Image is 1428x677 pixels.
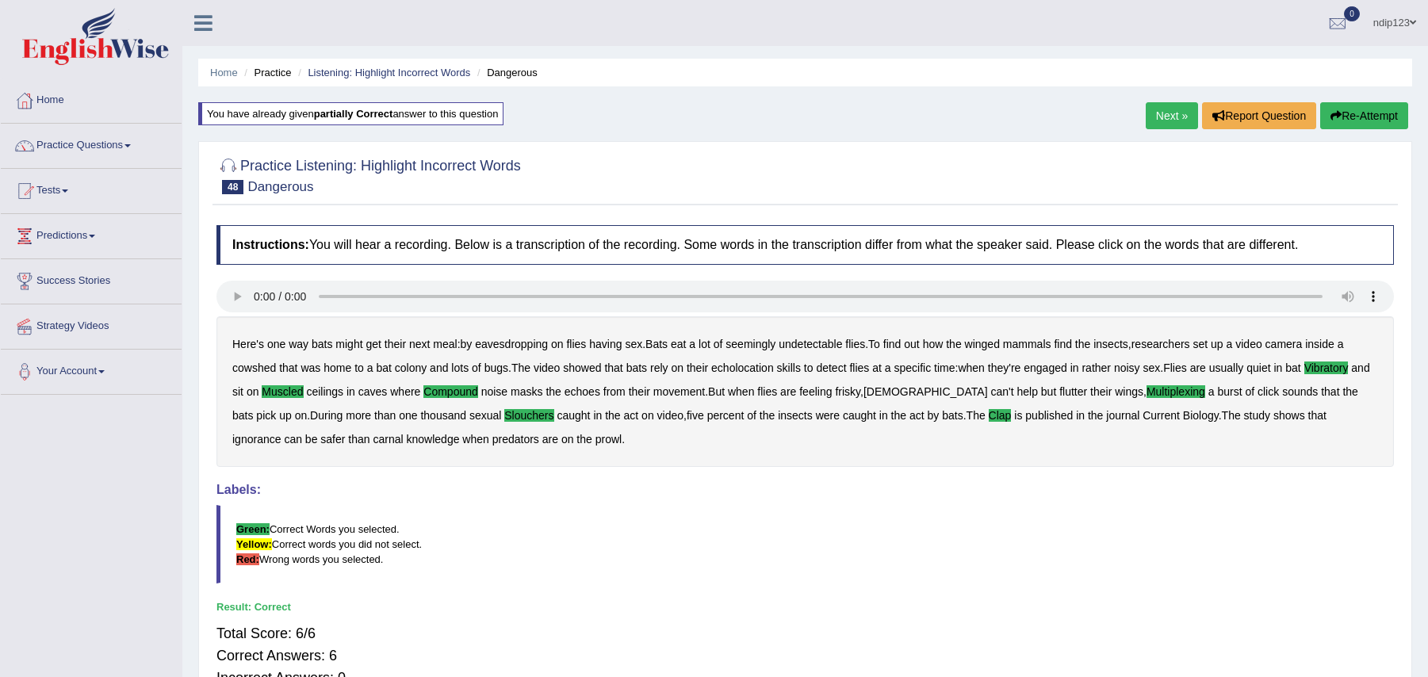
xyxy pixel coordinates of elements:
[232,361,276,374] b: cowshed
[1,214,182,254] a: Predictions
[780,385,796,398] b: are
[232,409,253,422] b: bats
[1193,338,1208,350] b: set
[990,385,1013,398] b: can't
[1227,338,1233,350] b: a
[320,433,345,446] b: safer
[1016,385,1037,398] b: help
[1041,385,1056,398] b: but
[1183,409,1219,422] b: Biology
[1217,385,1242,398] b: burst
[1082,361,1111,374] b: rather
[216,225,1394,265] h4: You will hear a recording. Below is a transcription of the recording. Some words in the transcrip...
[563,361,601,374] b: showed
[1211,338,1223,350] b: up
[461,338,473,350] b: by
[232,338,264,350] b: Here's
[1143,409,1180,422] b: Current
[707,409,745,422] b: percent
[420,409,466,422] b: thousand
[366,338,381,350] b: get
[653,385,705,398] b: movement
[358,385,388,398] b: caves
[279,361,297,374] b: that
[1282,385,1318,398] b: sounds
[604,361,622,374] b: that
[1321,385,1339,398] b: that
[1014,409,1022,422] b: is
[1024,361,1067,374] b: engaged
[1106,409,1139,422] b: journal
[511,385,542,398] b: masks
[760,409,775,422] b: the
[310,409,343,422] b: During
[409,338,430,350] b: next
[1143,361,1161,374] b: sex
[708,385,725,398] b: But
[699,338,710,350] b: lot
[923,338,944,350] b: how
[1246,361,1270,374] b: quiet
[1114,361,1140,374] b: noisy
[423,385,478,398] b: compound
[546,385,561,398] b: the
[1,304,182,344] a: Strategy Videos
[747,409,756,422] b: of
[641,409,654,422] b: on
[314,108,393,120] b: partially correct
[385,338,406,350] b: their
[816,409,840,422] b: were
[473,65,538,80] li: Dangerous
[958,361,984,374] b: when
[605,409,620,422] b: the
[1,259,182,299] a: Success Stories
[595,433,622,446] b: prowl
[534,361,560,374] b: video
[872,361,882,374] b: at
[305,433,318,446] b: be
[451,361,469,374] b: lots
[1131,338,1190,350] b: researchers
[256,409,276,422] b: pick
[511,361,530,374] b: The
[711,361,774,374] b: echolocation
[1351,361,1369,374] b: and
[472,361,481,374] b: of
[346,409,371,422] b: more
[894,361,931,374] b: specific
[657,409,683,422] b: video
[1342,385,1357,398] b: the
[1090,385,1112,398] b: their
[671,338,686,350] b: eat
[1,169,182,208] a: Tests
[989,409,1012,422] b: clap
[689,338,695,350] b: a
[934,361,955,374] b: time
[1245,385,1254,398] b: of
[1025,409,1073,422] b: published
[551,338,564,350] b: on
[324,361,351,374] b: home
[576,433,591,446] b: the
[891,409,906,422] b: the
[835,385,860,398] b: frisky
[863,385,988,398] b: [DEMOGRAPHIC_DATA]
[885,361,891,374] b: a
[777,361,801,374] b: skills
[1054,338,1072,350] b: find
[216,483,1394,497] h4: Labels:
[247,385,259,398] b: on
[374,409,396,422] b: than
[247,179,313,194] small: Dangerous
[469,409,501,422] b: sexual
[1258,385,1279,398] b: click
[603,385,626,398] b: from
[928,409,940,422] b: by
[946,338,961,350] b: the
[1273,409,1305,422] b: shows
[1209,361,1244,374] b: usually
[236,538,272,550] b: Yellow:
[301,361,320,374] b: was
[399,409,417,422] b: one
[1115,385,1143,398] b: wings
